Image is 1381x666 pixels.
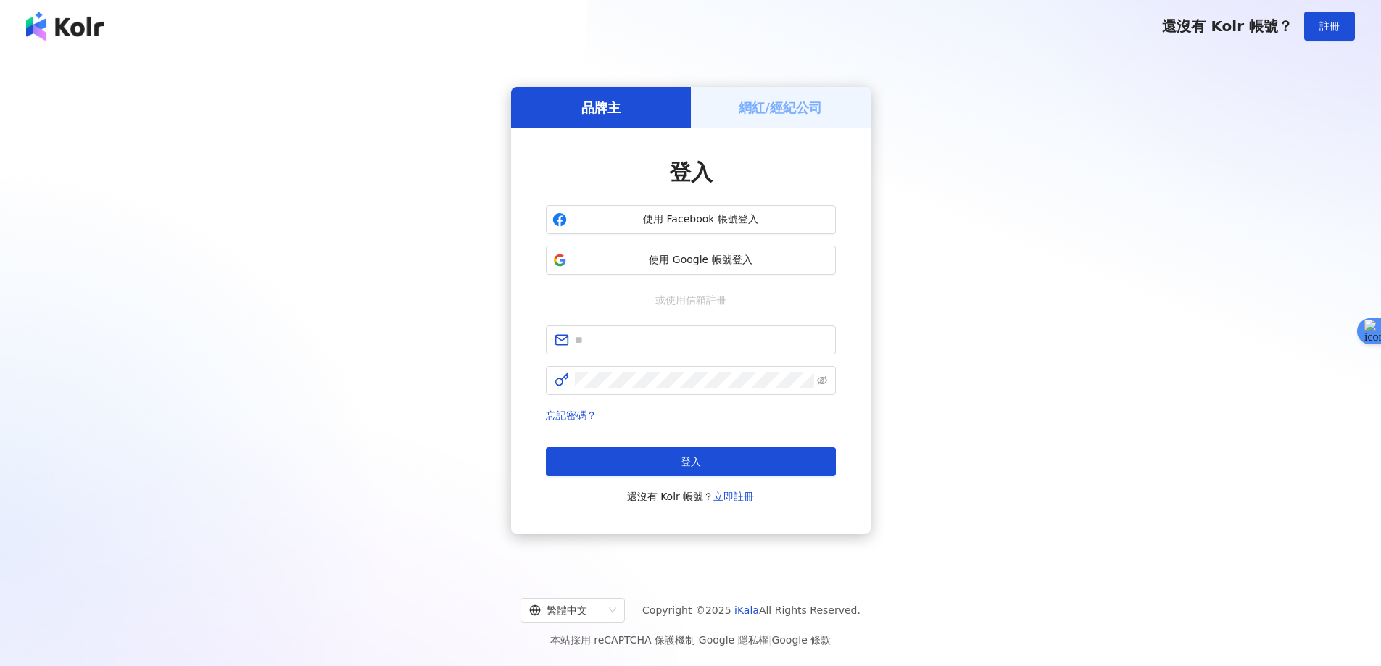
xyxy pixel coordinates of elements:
[739,99,822,117] h5: 網紅/經紀公司
[581,99,621,117] h5: 品牌主
[26,12,104,41] img: logo
[627,488,755,505] span: 還沒有 Kolr 帳號？
[546,447,836,476] button: 登入
[529,599,603,622] div: 繁體中文
[817,375,827,386] span: eye-invisible
[546,409,597,421] a: 忘記密碼？
[1304,12,1355,41] button: 註冊
[573,253,829,267] span: 使用 Google 帳號登入
[713,491,754,502] a: 立即註冊
[771,634,831,646] a: Google 條款
[681,456,701,467] span: 登入
[546,205,836,234] button: 使用 Facebook 帳號登入
[1162,17,1293,35] span: 還沒有 Kolr 帳號？
[550,631,831,649] span: 本站採用 reCAPTCHA 保護機制
[695,634,699,646] span: |
[1319,20,1340,32] span: 註冊
[669,159,713,185] span: 登入
[734,604,759,616] a: iKala
[642,602,860,619] span: Copyright © 2025 All Rights Reserved.
[645,292,737,308] span: 或使用信箱註冊
[768,634,772,646] span: |
[546,246,836,275] button: 使用 Google 帳號登入
[573,212,829,227] span: 使用 Facebook 帳號登入
[699,634,768,646] a: Google 隱私權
